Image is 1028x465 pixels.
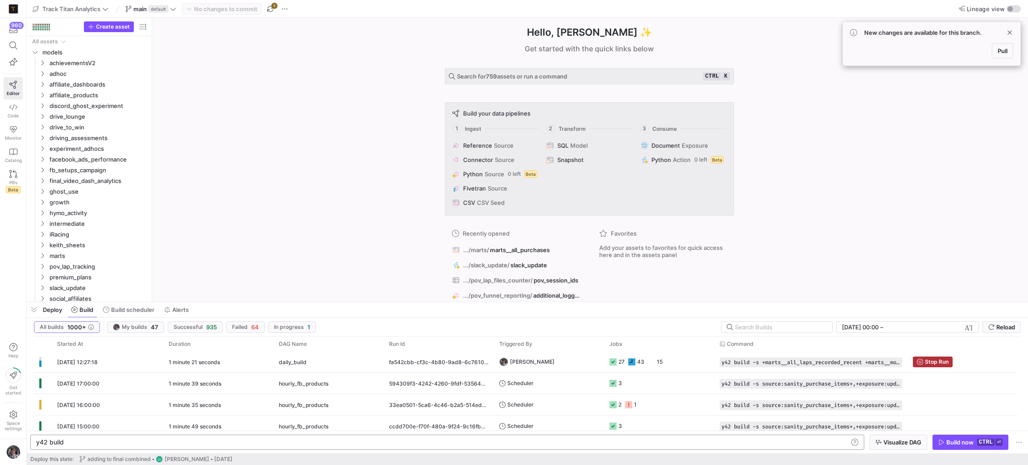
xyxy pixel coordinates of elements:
span: DAG Name [279,341,307,347]
button: ReferenceSource [451,140,539,151]
button: .../marts/marts__all_purchases [450,244,581,256]
img: https://lh3.googleusercontent.com/a/AEdFTp5zC-foZFgAndG80ezPFSJoLY2tP00FMcRVqbPJ=s96-c [499,357,508,366]
y42-duration: 1 minute 49 seconds [169,423,221,430]
div: GD [156,456,163,463]
span: Fivetran [463,185,486,192]
span: Connector [463,156,493,163]
span: Favorites [611,230,637,237]
h1: Hello, [PERSON_NAME] ✨ [527,25,652,40]
span: Build your data pipelines [463,110,531,117]
span: premium_plans [50,272,147,282]
div: Press SPACE to select this row. [30,90,148,100]
span: Code [8,113,19,118]
span: Triggered By [499,341,532,347]
span: 0 left [694,157,707,163]
span: Beta [711,156,724,163]
button: SQLModel [545,140,634,151]
div: All assets [32,38,58,45]
button: .../pov_funnel_reporting/additional_logging_scrapes [450,290,581,301]
span: experiment_adhocs [50,144,147,154]
button: Track Titan Analytics [30,3,111,15]
span: models [42,47,147,58]
span: Beta [524,170,537,178]
button: Alerts [160,302,193,317]
span: hourly_fb_products [279,416,328,437]
button: All builds1000+ [34,321,100,333]
button: Build [67,302,97,317]
button: .../pov_lap_files_counter/pov_session_ids [450,274,581,286]
y42-duration: 1 minute 35 seconds [169,402,221,408]
span: Help [8,353,19,358]
span: discord_ghost_experiment [50,101,147,111]
button: FivetranSource [451,183,539,194]
button: Stop Run [913,357,953,367]
span: ghost_use [50,187,147,197]
div: Press SPACE to select this row. [30,293,148,304]
span: Failed [232,324,248,330]
span: 0 left [508,171,521,177]
div: 594309f3-4242-4260-9fdf-535646290302 [384,373,494,394]
div: 27 [618,351,625,372]
span: Action [673,156,691,163]
span: Pull [998,47,1007,54]
span: slack_update [50,283,147,293]
span: Source [485,170,504,178]
div: Press SPACE to select this row. [30,58,148,68]
span: iRacing [50,229,147,240]
span: additional_logging_scrapes [533,292,579,299]
span: 935 [206,324,217,331]
span: y42 build -s source:sanity_purchase_items+,+exposure:update_google_sheet [721,381,900,387]
span: growth [50,197,147,208]
span: Space settings [4,420,22,431]
span: Exposure [682,142,708,149]
span: SQL [557,142,568,149]
div: 960 [9,22,24,29]
span: Add your assets to favorites for quick access here and in the assets panel [599,244,727,258]
span: Monitor [5,135,22,141]
div: Press SPACE to select this row. [30,79,148,90]
div: 2 [618,394,622,415]
span: .../slack_update/ [463,262,510,269]
button: https://lh3.googleusercontent.com/a/AEdFTp5zC-foZFgAndG80ezPFSJoLY2tP00FMcRVqbPJ=s96-c [4,443,23,461]
span: 1 [307,324,310,331]
span: pov_lap_tracking [50,262,147,272]
button: Pull [992,43,1013,58]
button: PythonSource0 leftBeta [451,169,539,179]
div: 33ea0501-5ca6-4c46-b2a5-514edc03abe7 [384,394,494,415]
span: y42 build -s source:sanity_purchase_items+,+exposure:update_google_sheet [721,423,900,430]
span: .../marts/ [463,246,489,253]
span: .../pov_funnel_reporting/ [463,292,532,299]
div: ccdd700e-f70f-480a-9f24-9c16fb3b2a60 [384,415,494,436]
span: main [133,5,147,12]
span: Search for assets or run a command [457,73,567,80]
span: keith_sheets [50,240,147,250]
span: intermediate [50,219,147,229]
div: Press SPACE to select this row. [30,272,148,282]
y42-duration: 1 minute 21 seconds [169,359,220,365]
div: fa542cbb-cf3c-4b80-9ad8-6c7610036956 [384,351,494,372]
span: [DATE] 17:00:00 [57,380,99,387]
div: 3 [618,415,622,436]
kbd: ⏎ [995,439,1003,446]
span: Track Titan Analytics [42,5,100,12]
button: .../slack_update/slack_update [450,259,581,271]
kbd: ctrl [703,72,721,80]
span: fb_setups_campaign [50,165,147,175]
span: PRs [9,180,17,185]
span: hymo_activity [50,208,147,218]
span: 47 [151,324,158,331]
div: Press SPACE to select this row. [30,208,148,218]
input: Start datetime [842,324,879,331]
button: Help [4,339,23,362]
span: Get started [5,385,21,395]
button: CSVCSV Seed [451,197,539,208]
div: 3 [618,373,622,394]
button: Visualize DAG [870,435,927,450]
span: Scheduler [507,415,534,436]
div: Press SPACE to select this row. [30,165,148,175]
span: final_video_dash_analytics [50,176,147,186]
button: adding to final combinedGD[PERSON_NAME][DATE] [77,453,235,465]
span: Deploy [43,306,62,313]
span: y42 build [36,438,64,446]
kbd: ctrl [977,439,995,446]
